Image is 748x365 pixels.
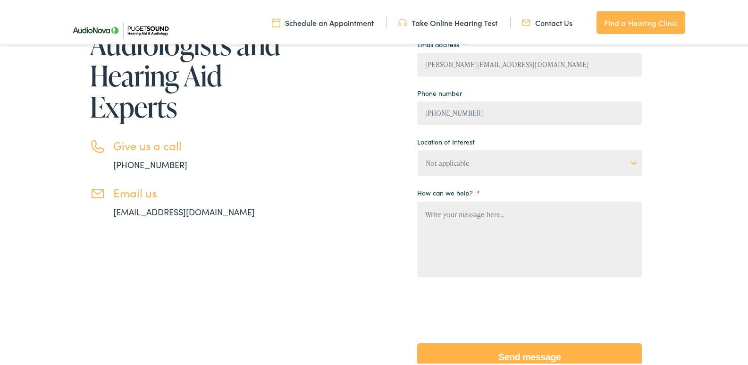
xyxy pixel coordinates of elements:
label: Phone number [417,87,462,95]
a: [PHONE_NUMBER] [113,157,187,169]
iframe: reCAPTCHA [417,288,561,324]
label: Location of Interest [417,136,474,144]
a: Find a Hearing Clinic [597,9,685,32]
img: utility icon [522,16,530,26]
input: example@email.com [417,51,642,75]
label: How can we help? [417,187,480,195]
img: utility icon [272,16,280,26]
a: Contact Us [522,16,572,26]
h3: Give us a call [113,137,283,151]
a: Take Online Hearing Test [398,16,497,26]
input: (XXX) XXX - XXXX [417,100,642,123]
a: Schedule an Appointment [272,16,374,26]
img: utility icon [398,16,407,26]
a: [EMAIL_ADDRESS][DOMAIN_NAME] [113,204,255,216]
label: Email address [417,38,466,47]
h3: Email us [113,184,283,198]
